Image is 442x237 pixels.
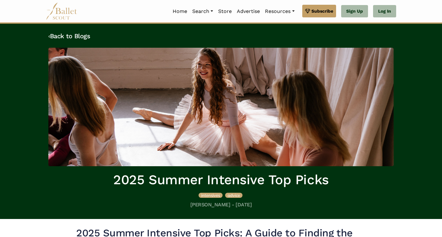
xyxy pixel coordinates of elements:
[311,8,333,15] span: Subscribe
[48,171,394,189] h1: 2025 Summer Intensive Top Picks
[170,5,190,18] a: Home
[341,5,368,18] a: Sign Up
[216,5,234,18] a: Store
[48,202,394,208] h5: [PERSON_NAME] - [DATE]
[48,32,90,40] a: ‹Back to Blogs
[228,193,240,198] span: advice
[302,5,336,17] a: Subscribe
[234,5,262,18] a: Advertise
[262,5,297,18] a: Resources
[201,193,220,198] span: intensives
[48,32,50,40] code: ‹
[305,8,310,15] img: gem.svg
[373,5,396,18] a: Log In
[199,192,224,198] a: intensives
[225,192,242,198] a: advice
[48,48,394,166] img: header_image.img
[190,5,216,18] a: Search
